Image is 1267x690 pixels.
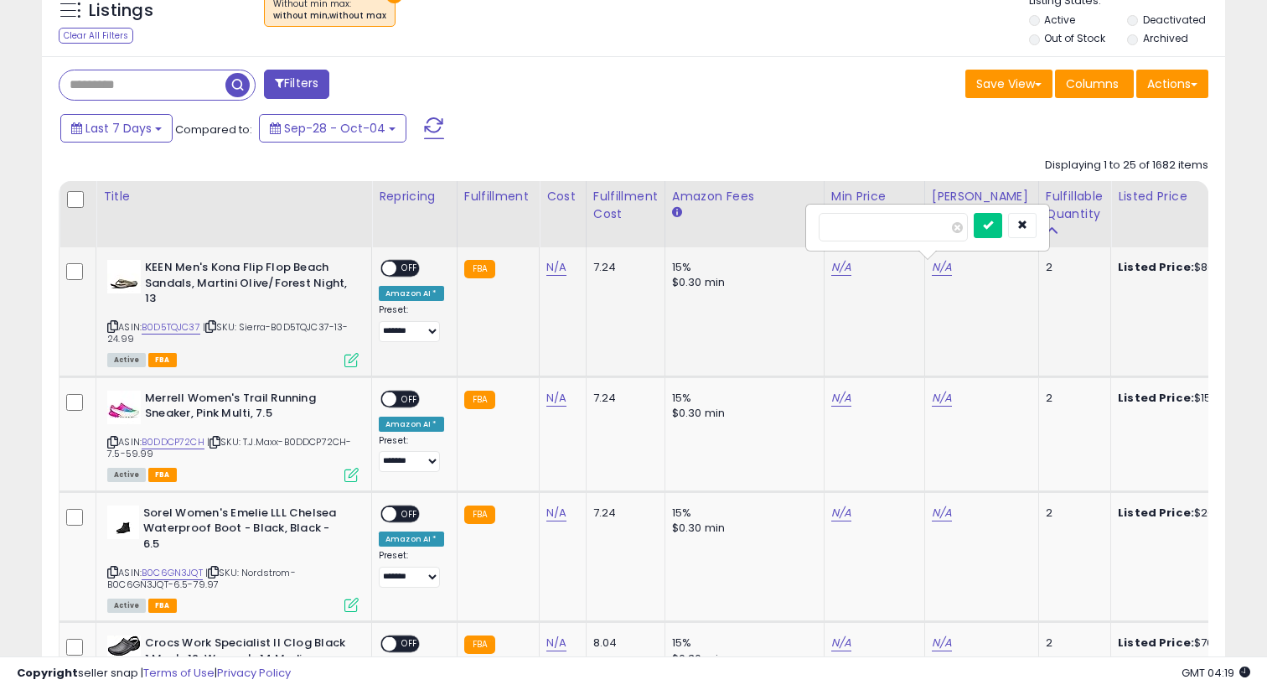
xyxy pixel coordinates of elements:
label: Deactivated [1143,13,1206,27]
a: N/A [546,505,566,521]
span: Columns [1066,75,1119,92]
div: $80.00 [1118,260,1257,275]
span: Last 7 Days [85,120,152,137]
label: Out of Stock [1044,31,1105,45]
div: Fulfillment Cost [593,188,658,223]
a: N/A [831,259,851,276]
small: Amazon Fees. [672,205,682,220]
span: FBA [148,353,177,367]
div: [PERSON_NAME] [932,188,1032,205]
a: N/A [831,635,851,651]
a: B0C6GN3JQT [142,566,203,580]
span: OFF [396,637,423,651]
div: 15% [672,636,811,651]
button: Columns [1055,70,1134,98]
div: ASIN: [107,506,359,611]
div: Preset: [379,550,444,588]
div: 7.24 [593,506,652,521]
a: N/A [546,259,566,276]
div: Amazon AI * [379,532,444,547]
button: Actions [1136,70,1208,98]
a: Privacy Policy [217,665,291,681]
b: Crocs Work Specialist II Clog Black 1 Men's 12, Women's 14 Medium [145,636,349,671]
div: Amazon AI * [379,286,444,301]
span: Sep-28 - Oct-04 [284,120,385,137]
div: Amazon Fees [672,188,817,205]
div: without min,without max [273,10,386,22]
small: FBA [464,391,495,409]
span: OFF [396,392,423,406]
a: B0DDCP72CH [142,435,204,449]
span: | SKU: Nordstrom-B0C6GN3JQT-6.5-79.97 [107,566,296,591]
div: 2 [1046,260,1098,275]
div: 7.24 [593,391,652,406]
button: Save View [965,70,1052,98]
span: OFF [396,506,423,521]
div: Displaying 1 to 25 of 1682 items [1045,158,1208,174]
div: 2 [1046,391,1098,406]
button: Last 7 Days [60,114,173,143]
div: seller snap | | [17,666,291,682]
div: $0.30 min [672,406,811,421]
span: | SKU: Sierra-B0D5TQJC37-13-24.99 [107,320,349,345]
div: Fulfillable Quantity [1046,188,1104,223]
div: Preset: [379,435,444,473]
div: Min Price [831,188,918,205]
b: Sorel Women's Emelie LLL Chelsea Waterproof Boot - Black, Black - 6.5 [143,506,347,557]
div: $70.00 [1118,636,1257,651]
div: ASIN: [107,391,359,480]
div: Clear All Filters [59,28,133,44]
div: 15% [672,506,811,521]
div: 15% [672,391,811,406]
button: Filters [264,70,329,99]
div: $0.30 min [672,275,811,290]
div: 2 [1046,506,1098,521]
a: N/A [932,635,952,651]
span: | SKU: T.J.Maxx-B0DDCP72CH-7.5-59.99 [107,435,352,460]
div: Preset: [379,304,444,342]
div: Title [103,188,365,205]
span: 2025-10-12 04:19 GMT [1182,665,1250,681]
span: All listings currently available for purchase on Amazon [107,353,146,367]
span: All listings currently available for purchase on Amazon [107,599,146,613]
b: Listed Price: [1118,259,1194,275]
img: 21jbDW6O5mL._SL40_.jpg [107,506,139,539]
a: N/A [546,390,566,407]
a: N/A [932,259,952,276]
div: Repricing [379,188,450,205]
span: All listings currently available for purchase on Amazon [107,468,146,482]
a: B0D5TQJC37 [142,320,200,335]
div: 15% [672,260,811,275]
button: Sep-28 - Oct-04 [259,114,406,143]
b: Listed Price: [1118,505,1194,521]
a: N/A [546,635,566,651]
div: Fulfillment [464,188,532,205]
b: Listed Price: [1118,635,1194,651]
small: FBA [464,636,495,654]
div: 2 [1046,636,1098,651]
div: 7.24 [593,260,652,275]
b: Listed Price: [1118,390,1194,406]
b: Merrell Women's Trail Running Sneaker, Pink Multi, 7.5 [145,391,349,426]
span: OFF [396,262,423,276]
img: 41GWS738RSL._SL40_.jpg [107,636,141,656]
div: Amazon AI * [379,417,444,432]
span: Compared to: [175,122,252,137]
span: FBA [148,468,177,482]
label: Active [1044,13,1075,27]
div: $0.30 min [672,521,811,536]
label: Archived [1143,31,1188,45]
img: 31NhnZmoFiL._SL40_.jpg [107,260,141,293]
strong: Copyright [17,665,78,681]
b: KEEN Men's Kona Flip Flop Beach Sandals, Martini Olive/Forest Night, 13 [145,260,349,311]
div: $200.00 [1118,506,1257,521]
a: N/A [831,505,851,521]
span: FBA [148,599,177,613]
small: FBA [464,506,495,524]
div: ASIN: [107,260,359,366]
a: N/A [831,390,851,407]
a: Terms of Use [143,665,215,681]
a: N/A [932,390,952,407]
div: Listed Price [1118,188,1263,205]
div: 8.04 [593,636,652,651]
